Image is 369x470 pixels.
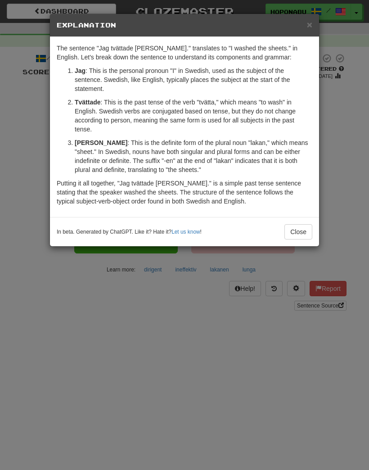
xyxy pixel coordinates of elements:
[57,44,312,62] p: The sentence "Jag tvättade [PERSON_NAME]." translates to "I washed the sheets." in English. Let's...
[75,66,312,93] p: : This is the personal pronoun "I" in Swedish, used as the subject of the sentence. Swedish, like...
[75,139,127,146] strong: [PERSON_NAME]
[75,67,85,74] strong: Jag
[307,19,312,30] span: ×
[75,98,312,134] p: : This is the past tense of the verb "tvätta," which means "to wash" in English. Swedish verbs ar...
[57,21,312,30] h5: Explanation
[57,228,202,236] small: In beta. Generated by ChatGPT. Like it? Hate it? !
[57,179,312,206] p: Putting it all together, "Jag tvättade [PERSON_NAME]." is a simple past tense sentence stating th...
[307,20,312,29] button: Close
[284,224,312,240] button: Close
[171,229,200,235] a: Let us know
[75,99,101,106] strong: Tvättade
[75,138,312,174] p: : This is the definite form of the plural noun "lakan," which means "sheet." In Swedish, nouns ha...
